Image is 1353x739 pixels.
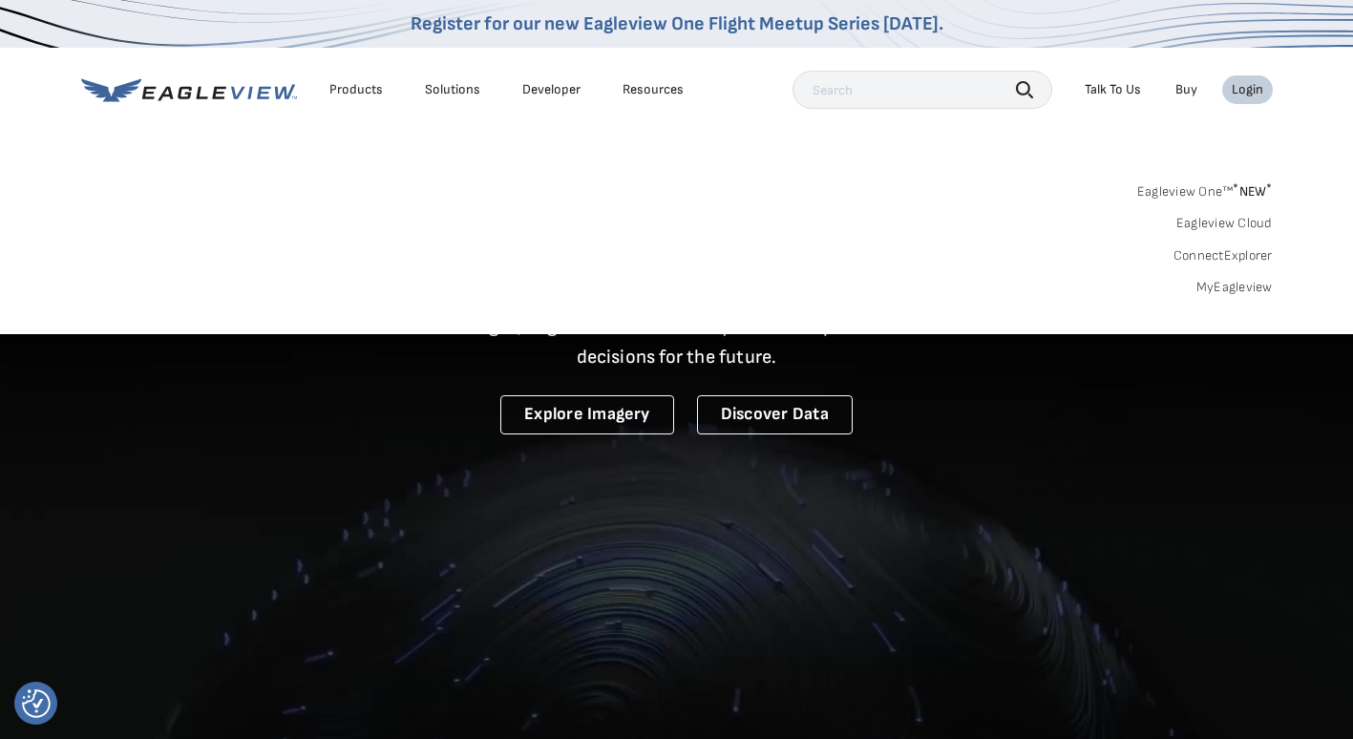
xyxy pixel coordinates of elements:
a: Eagleview One™*NEW* [1137,178,1273,200]
div: Products [329,81,383,98]
a: ConnectExplorer [1173,247,1273,264]
img: Revisit consent button [22,689,51,718]
input: Search [793,71,1052,109]
span: NEW [1233,183,1272,200]
a: Eagleview Cloud [1176,215,1273,232]
a: Explore Imagery [500,395,674,434]
div: Login [1232,81,1263,98]
div: Talk To Us [1085,81,1141,98]
a: Register for our new Eagleview One Flight Meetup Series [DATE]. [411,12,943,35]
button: Consent Preferences [22,689,51,718]
div: Solutions [425,81,480,98]
a: Discover Data [697,395,853,434]
a: MyEagleview [1196,279,1273,296]
a: Buy [1175,81,1197,98]
div: Resources [623,81,684,98]
a: Developer [522,81,581,98]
